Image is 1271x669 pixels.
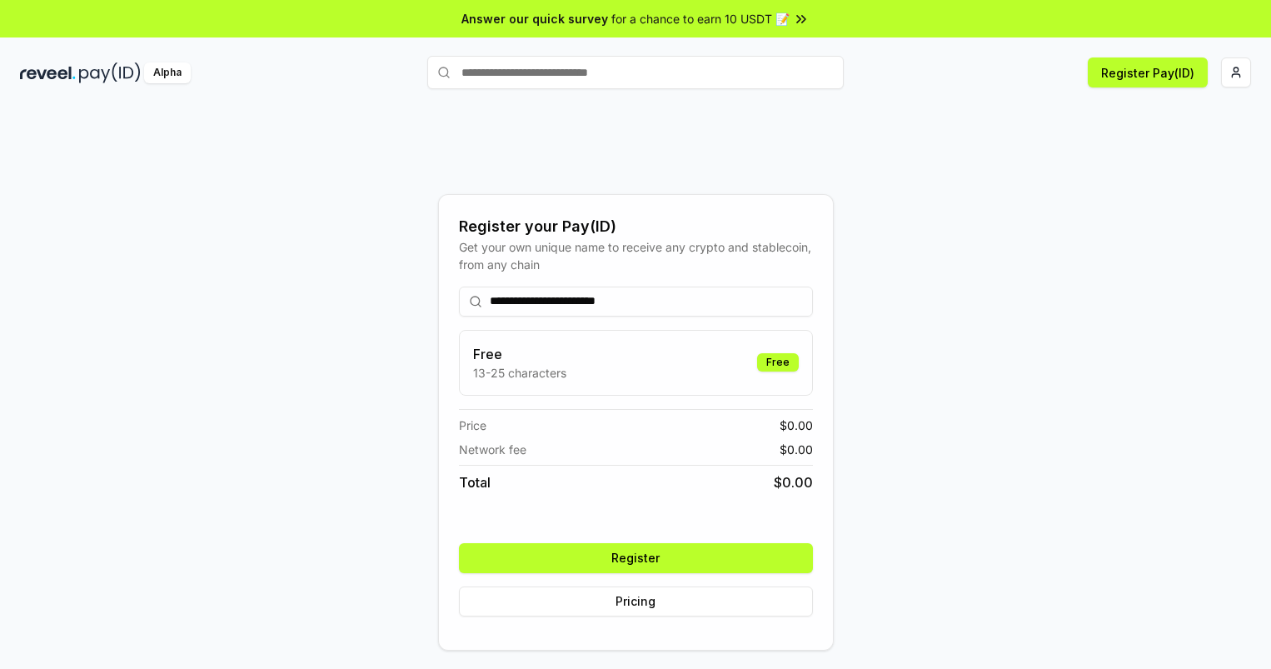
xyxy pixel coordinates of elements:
[611,10,790,27] span: for a chance to earn 10 USDT 📝
[780,441,813,458] span: $ 0.00
[459,543,813,573] button: Register
[459,472,491,492] span: Total
[461,10,608,27] span: Answer our quick survey
[1088,57,1208,87] button: Register Pay(ID)
[780,417,813,434] span: $ 0.00
[459,417,486,434] span: Price
[757,353,799,372] div: Free
[774,472,813,492] span: $ 0.00
[459,215,813,238] div: Register your Pay(ID)
[459,441,526,458] span: Network fee
[473,344,566,364] h3: Free
[20,62,76,83] img: reveel_dark
[473,364,566,382] p: 13-25 characters
[459,587,813,617] button: Pricing
[79,62,141,83] img: pay_id
[144,62,191,83] div: Alpha
[459,238,813,273] div: Get your own unique name to receive any crypto and stablecoin, from any chain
